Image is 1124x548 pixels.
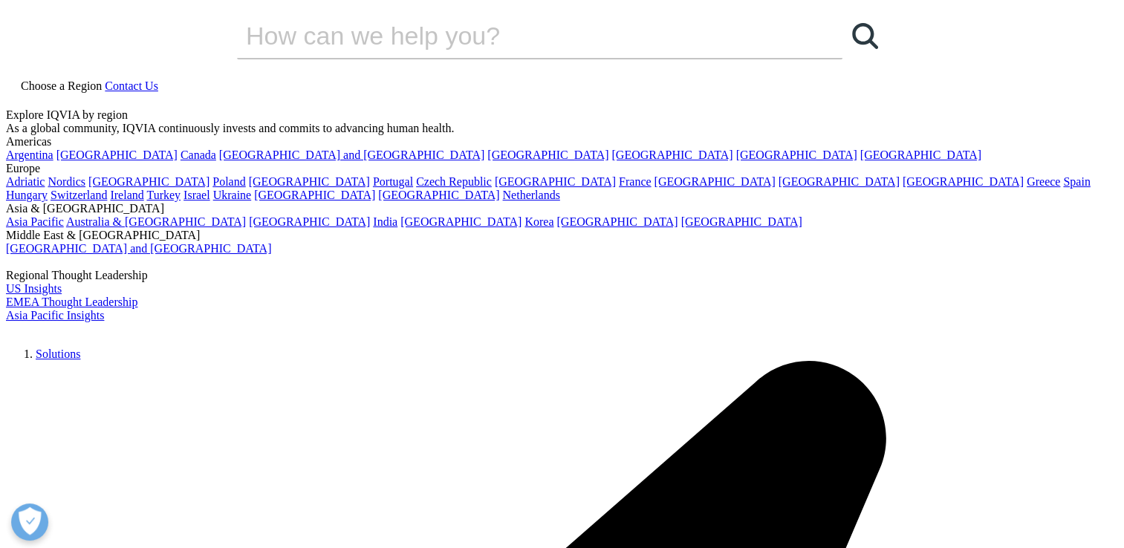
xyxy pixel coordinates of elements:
[1063,175,1090,188] a: Spain
[6,149,53,161] a: Argentina
[903,175,1024,188] a: [GEOGRAPHIC_DATA]
[400,215,522,228] a: [GEOGRAPHIC_DATA]
[6,242,271,255] a: [GEOGRAPHIC_DATA] and [GEOGRAPHIC_DATA]
[487,149,608,161] a: [GEOGRAPHIC_DATA]
[36,348,80,360] a: Solutions
[66,215,246,228] a: Australia & [GEOGRAPHIC_DATA]
[88,175,209,188] a: [GEOGRAPHIC_DATA]
[378,189,499,201] a: [GEOGRAPHIC_DATA]
[105,79,158,92] a: Contact Us
[6,175,45,188] a: Adriatic
[6,108,1118,122] div: Explore IQVIA by region
[212,175,245,188] a: Poland
[237,13,800,58] input: Search
[842,13,887,58] a: Search
[681,215,802,228] a: [GEOGRAPHIC_DATA]
[1027,175,1060,188] a: Greece
[6,296,137,308] a: EMEA Thought Leadership
[6,229,1118,242] div: Middle East & [GEOGRAPHIC_DATA]
[6,122,1118,135] div: As a global community, IQVIA continuously invests and commits to advancing human health.
[6,189,48,201] a: Hungary
[6,202,1118,215] div: Asia & [GEOGRAPHIC_DATA]
[6,135,1118,149] div: Americas
[146,189,181,201] a: Turkey
[6,309,104,322] a: Asia Pacific Insights
[373,175,413,188] a: Portugal
[556,215,678,228] a: [GEOGRAPHIC_DATA]
[6,215,64,228] a: Asia Pacific
[654,175,776,188] a: [GEOGRAPHIC_DATA]
[110,189,143,201] a: Ireland
[495,175,616,188] a: [GEOGRAPHIC_DATA]
[51,189,107,201] a: Switzerland
[213,189,252,201] a: Ukraine
[852,23,878,49] svg: Search
[6,282,62,295] a: US Insights
[611,149,732,161] a: [GEOGRAPHIC_DATA]
[502,189,559,201] a: Netherlands
[181,149,216,161] a: Canada
[249,175,370,188] a: [GEOGRAPHIC_DATA]
[254,189,375,201] a: [GEOGRAPHIC_DATA]
[56,149,178,161] a: [GEOGRAPHIC_DATA]
[779,175,900,188] a: [GEOGRAPHIC_DATA]
[249,215,370,228] a: [GEOGRAPHIC_DATA]
[619,175,652,188] a: France
[219,149,484,161] a: [GEOGRAPHIC_DATA] and [GEOGRAPHIC_DATA]
[6,162,1118,175] div: Europe
[373,215,397,228] a: India
[21,79,102,92] span: Choose a Region
[183,189,210,201] a: Israel
[860,149,981,161] a: [GEOGRAPHIC_DATA]
[524,215,553,228] a: Korea
[416,175,492,188] a: Czech Republic
[48,175,85,188] a: Nordics
[11,503,48,541] button: Open Preferences
[736,149,857,161] a: [GEOGRAPHIC_DATA]
[6,269,1118,282] div: Regional Thought Leadership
